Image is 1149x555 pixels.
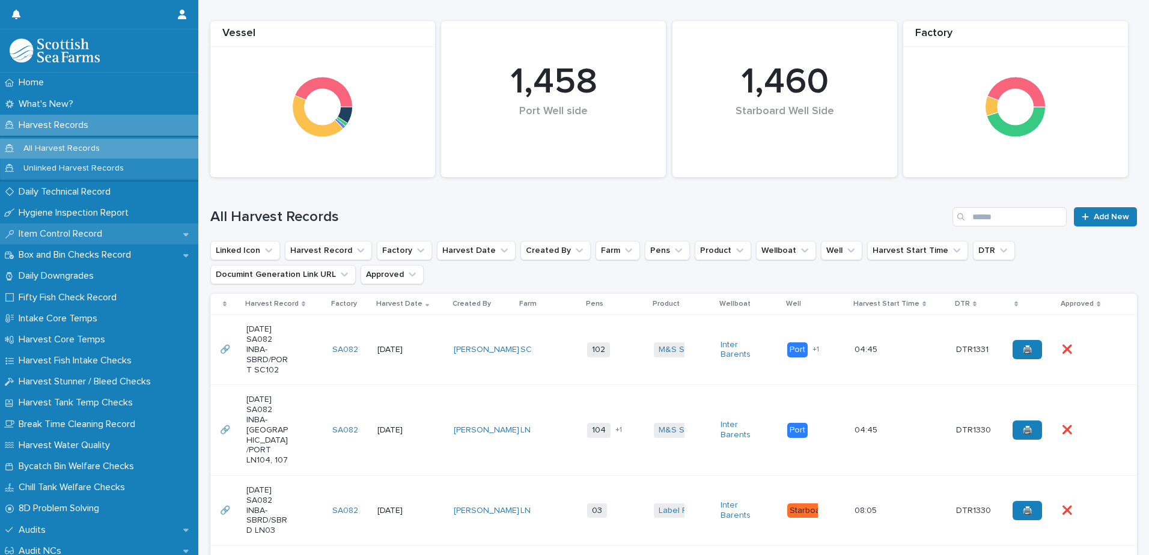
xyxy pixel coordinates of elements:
[10,38,100,62] img: mMrefqRFQpe26GRNOUkG
[14,376,160,387] p: Harvest Stunner / Bleed Checks
[14,334,115,345] p: Harvest Core Temps
[721,420,763,440] a: Inter Barents
[210,27,435,47] div: Vessel
[787,342,808,357] div: Port
[1013,420,1042,440] a: 🖨️
[1094,213,1129,221] span: Add New
[1062,342,1074,355] p: ❌
[719,297,751,311] p: Wellboat
[1013,340,1042,359] a: 🖨️
[956,503,993,516] p: DTR1330
[454,345,519,355] a: [PERSON_NAME]
[377,241,432,260] button: Factory
[956,423,993,435] p: DTR1330
[659,345,704,355] a: M&S Select
[520,345,532,355] a: SC
[14,524,55,536] p: Audits
[787,423,808,438] div: Port
[1062,503,1074,516] p: ❌
[867,241,968,260] button: Harvest Start Time
[14,249,141,261] p: Box and Bin Checks Record
[220,423,233,435] p: 🔗
[14,228,112,240] p: Item Control Record
[586,297,603,311] p: Pens
[14,270,103,282] p: Daily Downgrades
[1022,506,1032,515] span: 🖨️
[615,426,622,434] span: + 1
[812,346,819,353] span: + 1
[210,241,280,260] button: Linked Icon
[693,61,877,104] div: 1,460
[1062,423,1074,435] p: ❌
[377,345,420,355] p: [DATE]
[721,340,763,360] a: Inter Barents
[210,265,356,284] button: Documint Generation Link URL
[14,207,138,219] p: Hygiene Inspection Report
[853,297,919,311] p: Harvest Start Time
[756,241,816,260] button: Wellboat
[14,186,120,198] p: Daily Technical Record
[14,355,141,366] p: Harvest Fish Intake Checks
[855,342,880,355] p: 04:45
[220,342,233,355] p: 🔗
[14,482,135,493] p: Chill Tank Welfare Checks
[210,315,1137,385] tr: 🔗🔗 [DATE] SA082 INBA-SBRD/PORT SC102SA082 [DATE][PERSON_NAME] SC 102M&S Select Inter Barents Port...
[14,292,126,303] p: Fifty Fish Check Record
[220,503,233,516] p: 🔗
[1022,345,1032,354] span: 🖨️
[454,506,519,516] a: [PERSON_NAME]
[14,163,133,174] p: Unlinked Harvest Records
[246,395,289,466] p: [DATE] SA082 INBA-[GEOGRAPHIC_DATA]/PORT LN104, 107
[659,506,708,516] a: Label Rouge
[454,425,519,435] a: [PERSON_NAME]
[437,241,516,260] button: Harvest Date
[721,500,763,521] a: Inter Barents
[653,297,680,311] p: Product
[14,99,83,110] p: What's New?
[1074,207,1137,226] a: Add New
[903,27,1128,47] div: Factory
[14,503,109,514] p: 8D Problem Solving
[376,297,422,311] p: Harvest Date
[332,345,358,355] a: SA082
[246,324,289,375] p: [DATE] SA082 INBA-SBRD/PORT SC102
[462,105,645,143] div: Port Well side
[786,297,801,311] p: Well
[332,425,358,435] a: SA082
[361,265,424,284] button: Approved
[1013,501,1042,520] a: 🖨️
[14,440,120,451] p: Harvest Water Quality
[14,419,145,430] p: Break Time Cleaning Record
[855,423,880,435] p: 04:45
[210,208,948,226] h1: All Harvest Records
[587,342,610,357] span: 102
[377,506,420,516] p: [DATE]
[956,342,991,355] p: DTR1331
[245,297,299,311] p: Harvest Record
[453,297,491,311] p: Created By
[955,297,970,311] p: DTR
[587,503,607,518] span: 03
[695,241,751,260] button: Product
[210,385,1137,476] tr: 🔗🔗 [DATE] SA082 INBA-[GEOGRAPHIC_DATA]/PORT LN104, 107SA082 [DATE][PERSON_NAME] LN 104+1M&S Selec...
[693,105,877,143] div: Starboard Well Side
[520,425,531,435] a: LN
[210,475,1137,545] tr: 🔗🔗 [DATE] SA082 INBA-SBRD/SBRD LN03SA082 [DATE][PERSON_NAME] LN 03Label Rouge Inter Barents Starb...
[973,241,1015,260] button: DTR
[519,297,537,311] p: Farm
[14,120,98,131] p: Harvest Records
[331,297,357,311] p: Factory
[14,397,142,408] p: Harvest Tank Temp Checks
[14,144,109,154] p: All Harvest Records
[787,503,831,518] div: Starboard
[645,241,690,260] button: Pens
[952,207,1067,226] input: Search
[246,485,289,536] p: [DATE] SA082 INBA-SBRD/SBRD LN03
[14,77,53,88] p: Home
[855,503,879,516] p: 08:05
[596,241,640,260] button: Farm
[462,61,645,104] div: 1,458
[14,461,144,472] p: Bycatch Bin Welfare Checks
[1022,426,1032,434] span: 🖨️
